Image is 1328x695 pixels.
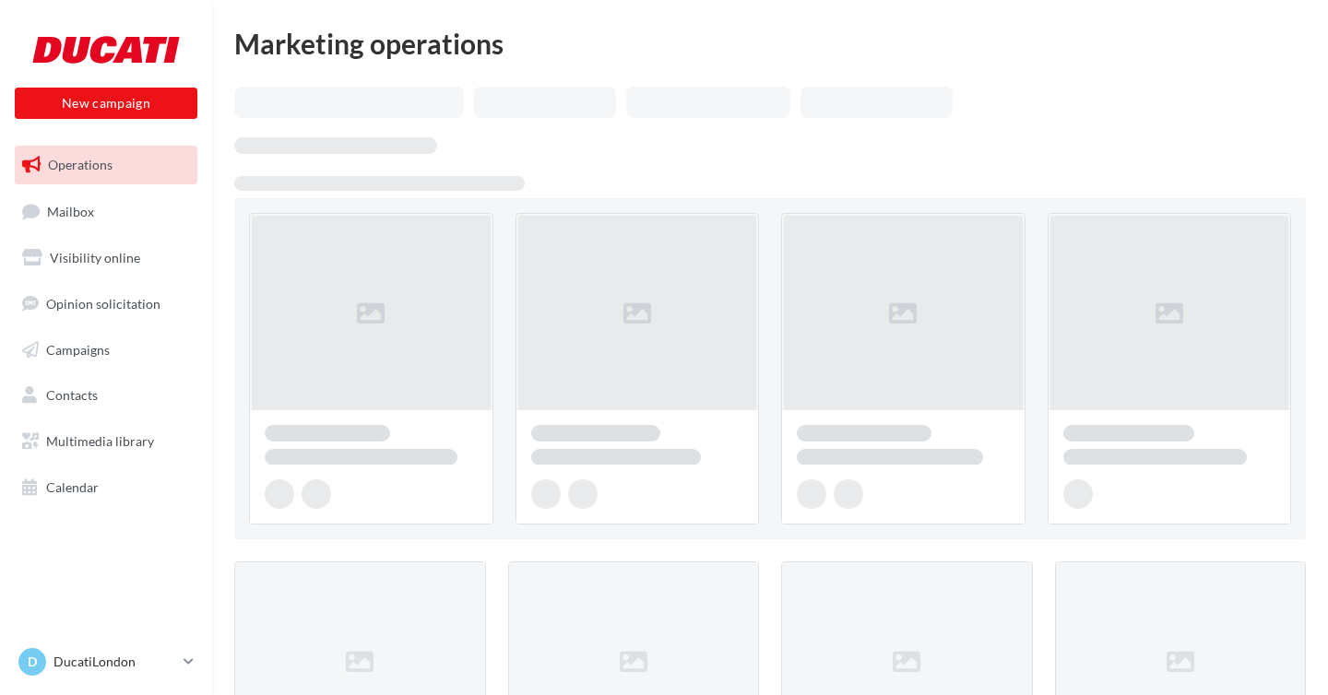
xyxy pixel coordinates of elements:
[46,341,110,357] span: Campaigns
[11,285,201,324] a: Opinion solicitation
[11,422,201,461] a: Multimedia library
[11,468,201,507] a: Calendar
[234,29,1306,57] div: Marketing operations
[11,239,201,277] a: Visibility online
[11,146,201,184] a: Operations
[46,387,98,403] span: Contacts
[15,644,197,679] a: D DucatiLondon
[46,433,154,449] span: Multimedia library
[11,376,201,415] a: Contacts
[47,203,94,218] span: Mailbox
[15,88,197,119] button: New campaign
[28,653,37,671] span: D
[46,296,160,312] span: Opinion solicitation
[11,331,201,370] a: Campaigns
[11,192,201,231] a: Mailbox
[48,157,113,172] span: Operations
[50,250,140,265] span: Visibility online
[53,653,176,671] p: DucatiLondon
[46,479,99,495] span: Calendar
